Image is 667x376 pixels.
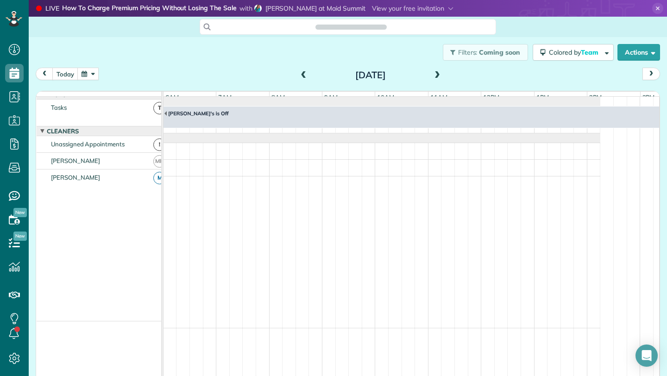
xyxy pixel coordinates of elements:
[617,44,660,61] button: Actions
[636,345,658,367] div: Open Intercom Messenger
[13,208,27,217] span: New
[49,174,102,181] span: [PERSON_NAME]
[153,155,166,168] span: MH
[265,4,365,13] span: [PERSON_NAME] at Maid Summit
[49,104,69,111] span: Tasks
[458,48,478,56] span: Filters:
[153,172,166,184] span: M
[52,68,78,80] button: today
[481,94,501,101] span: 12pm
[49,157,102,164] span: [PERSON_NAME]
[164,94,181,101] span: 6am
[428,94,449,101] span: 11am
[13,232,27,241] span: New
[642,68,660,80] button: next
[549,48,602,56] span: Colored by
[479,48,521,56] span: Coming soon
[641,94,657,101] span: 3pm
[153,102,166,114] span: T
[239,4,252,13] span: with
[49,140,126,148] span: Unassigned Appointments
[322,94,340,101] span: 9am
[535,94,551,101] span: 1pm
[587,94,604,101] span: 2pm
[313,70,428,80] h2: [DATE]
[45,127,81,135] span: Cleaners
[325,22,377,31] span: Search ZenMaid…
[270,94,287,101] span: 8am
[36,68,53,80] button: prev
[581,48,600,56] span: Team
[254,5,262,12] img: debbie-sardone-2fdb8baf8bf9b966c4afe4022d95edca04a15f6fa89c0b1664110d9635919661.jpg
[375,94,396,101] span: 10am
[216,94,233,101] span: 7am
[533,44,614,61] button: Colored byTeam
[153,138,166,151] span: !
